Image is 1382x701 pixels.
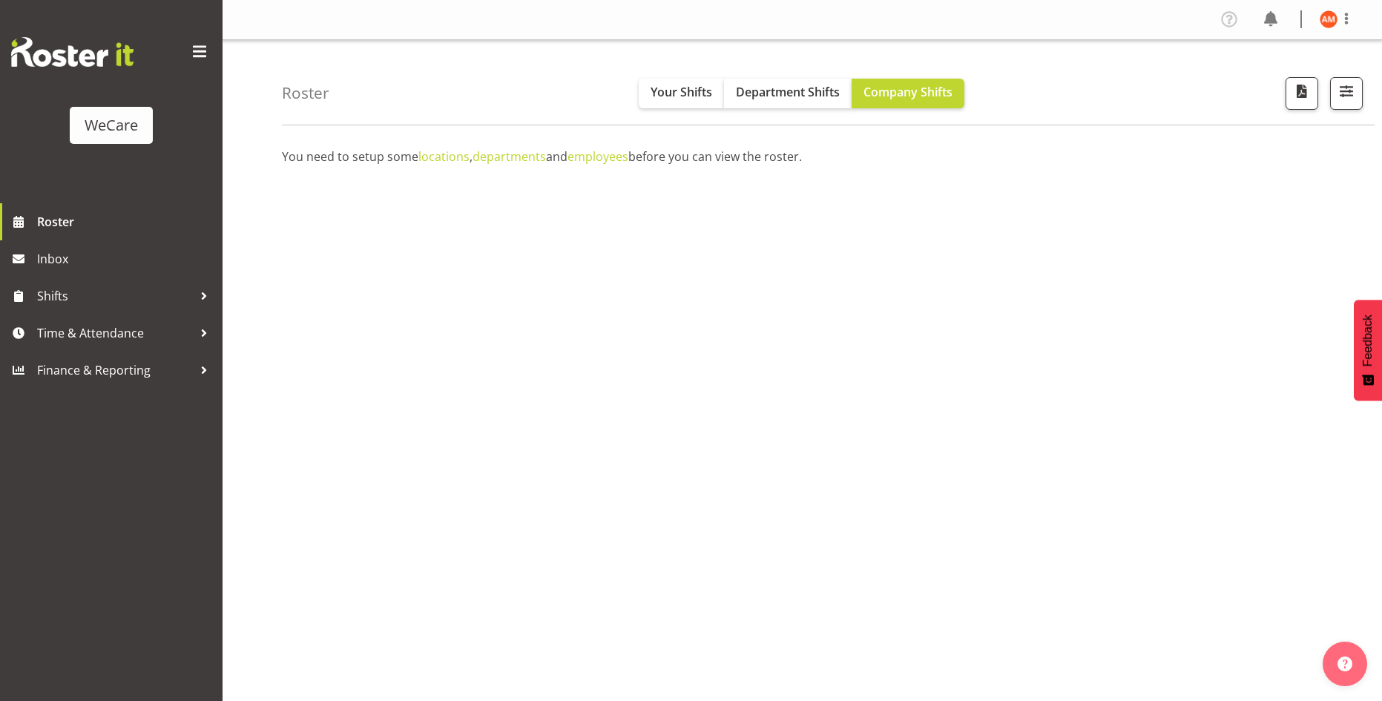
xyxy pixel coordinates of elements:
button: Department Shifts [724,79,852,108]
button: Your Shifts [639,79,724,108]
p: You need to setup some , and before you can view the roster. [282,148,1323,165]
button: Filter Shifts [1330,77,1363,110]
a: locations [418,148,470,165]
h4: Roster [282,85,329,102]
img: Rosterit website logo [11,37,134,67]
span: Inbox [37,248,215,270]
img: ashley-mendoza11508.jpg [1320,10,1337,28]
button: Download a PDF of the roster according to the set date range. [1286,77,1318,110]
img: help-xxl-2.png [1337,656,1352,671]
span: Shifts [37,285,193,307]
span: Feedback [1361,315,1375,366]
span: Your Shifts [651,84,712,100]
button: Company Shifts [852,79,964,108]
span: Time & Attendance [37,322,193,344]
a: employees [567,148,628,165]
span: Roster [37,211,215,233]
a: departments [473,148,546,165]
span: Company Shifts [863,84,952,100]
div: WeCare [85,114,138,136]
span: Department Shifts [736,84,840,100]
button: Feedback - Show survey [1354,300,1382,401]
span: Finance & Reporting [37,359,193,381]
